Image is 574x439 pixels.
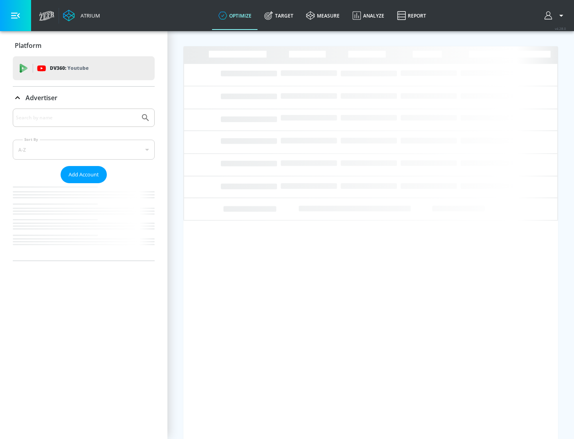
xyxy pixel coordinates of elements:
span: v 4.28.0 [555,26,566,31]
a: Target [258,1,300,30]
div: Advertiser [13,109,155,261]
div: Atrium [77,12,100,19]
p: DV360: [50,64,88,73]
span: Add Account [69,170,99,179]
a: Analyze [346,1,391,30]
a: Atrium [63,10,100,22]
a: measure [300,1,346,30]
div: Advertiser [13,87,155,109]
label: Sort By [23,137,40,142]
a: optimize [212,1,258,30]
p: Youtube [67,64,88,72]
input: Search by name [16,113,137,123]
div: A-Z [13,140,155,160]
div: DV360: Youtube [13,56,155,80]
button: Add Account [61,166,107,183]
a: Report [391,1,432,30]
div: Platform [13,34,155,57]
p: Platform [15,41,41,50]
nav: list of Advertiser [13,183,155,261]
p: Advertiser [26,93,57,102]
